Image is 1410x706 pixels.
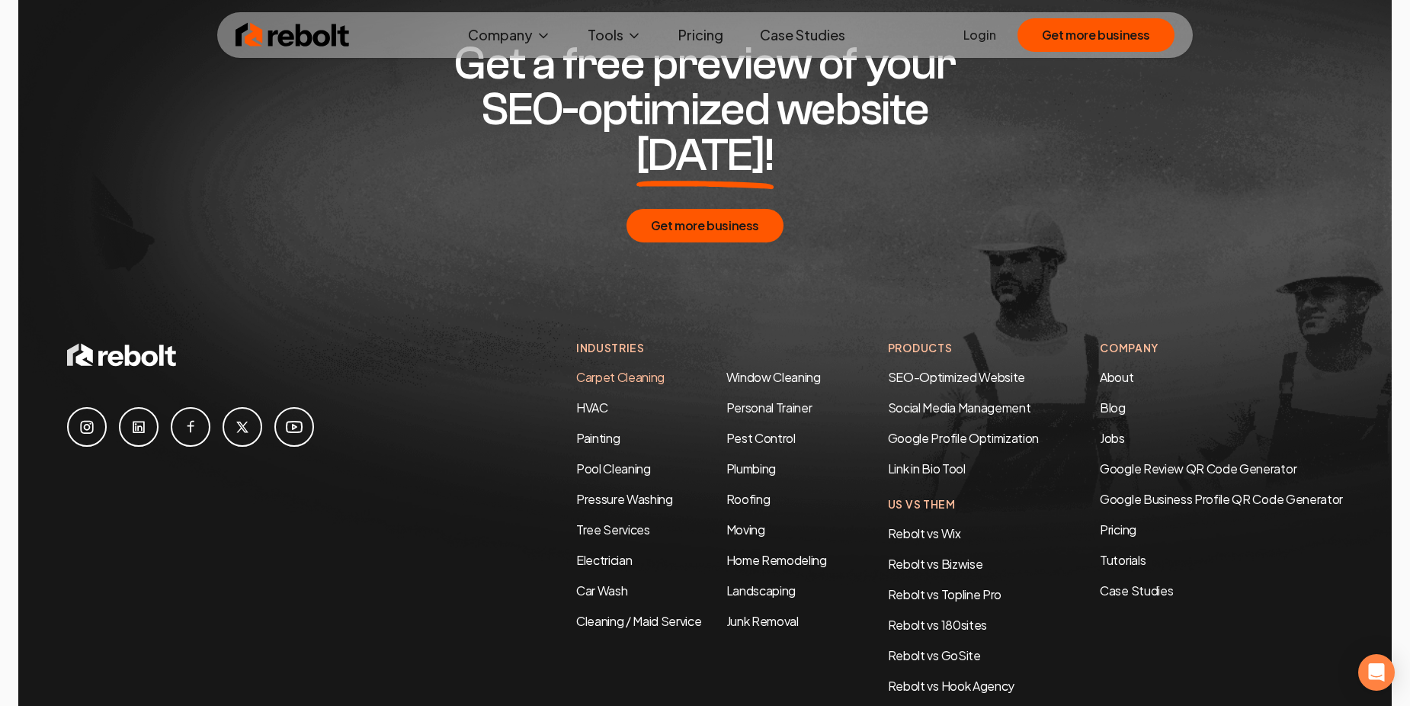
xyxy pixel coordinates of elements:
[726,521,765,538] a: Moving
[1100,461,1296,477] a: Google Review QR Code Generator
[666,20,735,50] a: Pricing
[726,613,799,629] a: Junk Removal
[576,582,627,598] a: Car Wash
[1017,18,1174,52] button: Get more business
[576,521,650,538] a: Tree Services
[726,552,827,568] a: Home Remodeling
[1100,521,1343,539] a: Pricing
[888,461,966,477] a: Link in Bio Tool
[888,647,981,663] a: Rebolt vs GoSite
[576,613,702,629] a: Cleaning / Maid Service
[575,20,654,50] button: Tools
[726,430,796,446] a: Pest Control
[888,496,1039,512] h4: Us Vs Them
[726,400,812,416] a: Personal Trainer
[576,430,620,446] a: Painting
[1100,369,1133,385] a: About
[888,340,1039,356] h4: Products
[576,340,827,356] h4: Industries
[888,400,1031,416] a: Social Media Management
[1100,582,1343,600] a: Case Studies
[963,26,996,44] a: Login
[888,586,1001,602] a: Rebolt vs Topline Pro
[1100,491,1343,507] a: Google Business Profile QR Code Generator
[748,20,857,50] a: Case Studies
[1358,654,1395,691] div: Open Intercom Messenger
[888,369,1025,385] a: SEO-Optimized Website
[576,461,651,477] a: Pool Cleaning
[1100,400,1126,416] a: Blog
[1100,430,1125,446] a: Jobs
[888,556,983,572] a: Rebolt vs Bizwise
[726,369,821,385] a: Window Cleaning
[726,582,796,598] a: Landscaping
[636,133,774,178] span: [DATE]!
[412,41,998,178] h2: Get a free preview of your SEO-optimized website
[576,400,608,416] a: HVAC
[888,617,987,633] a: Rebolt vs 180sites
[456,20,563,50] button: Company
[888,525,961,541] a: Rebolt vs Wix
[726,491,771,507] a: Roofing
[626,209,784,242] button: Get more business
[1100,551,1343,570] a: Tutorials
[888,430,1039,446] a: Google Profile Optimization
[888,678,1014,694] a: Rebolt vs Hook Agency
[576,491,673,507] a: Pressure Washing
[576,552,632,568] a: Electrician
[726,461,776,477] a: Plumbing
[576,369,665,385] a: Carpet Cleaning
[1100,340,1343,356] h4: Company
[236,20,350,50] img: Rebolt Logo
